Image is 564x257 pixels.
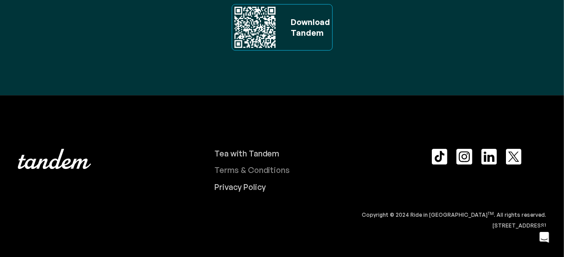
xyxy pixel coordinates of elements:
div: Download ‍ Tandem [287,17,330,38]
div: Open Intercom Messenger [534,227,555,248]
a: Terms & Conditions [214,165,425,175]
div: Copyright © 2024 Ride in [GEOGRAPHIC_DATA] . All rights reserved. [STREET_ADDRESS] [18,210,546,231]
div: Tea with Tandem [214,149,280,159]
a: Tea with Tandem [214,149,425,159]
sup: TM [488,211,494,216]
div: Terms & Conditions [214,165,290,175]
a: Privacy Policy [214,182,425,192]
div: Privacy Policy [214,182,266,192]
